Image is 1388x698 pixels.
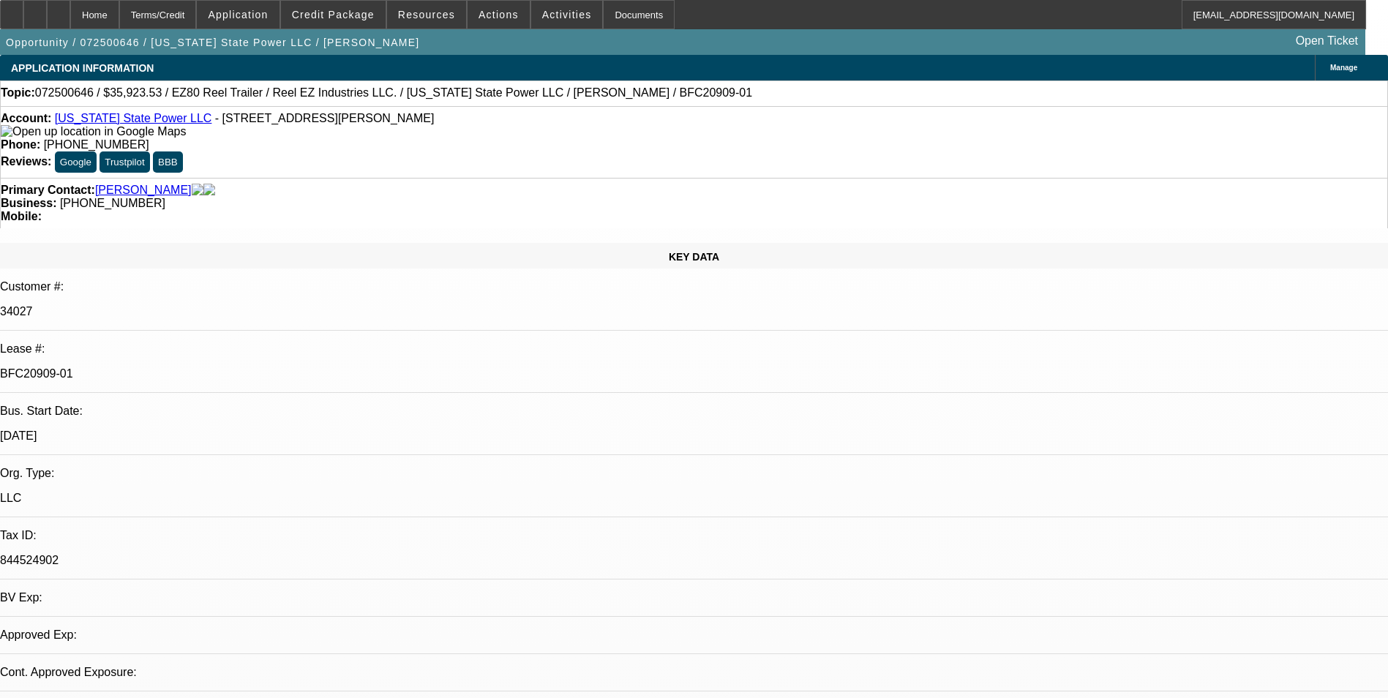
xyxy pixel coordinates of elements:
span: Activities [542,9,592,20]
span: [PHONE_NUMBER] [60,197,165,209]
button: Credit Package [281,1,386,29]
span: - [STREET_ADDRESS][PERSON_NAME] [215,112,435,124]
span: KEY DATA [669,251,719,263]
button: Application [197,1,279,29]
strong: Phone: [1,138,40,151]
button: Resources [387,1,466,29]
button: Actions [468,1,530,29]
img: Open up location in Google Maps [1,125,186,138]
span: Resources [398,9,455,20]
span: Application [208,9,268,20]
strong: Topic: [1,86,35,100]
span: 072500646 / $35,923.53 / EZ80 Reel Trailer / Reel EZ Industries LLC. / [US_STATE] State Power LLC... [35,86,752,100]
button: Google [55,151,97,173]
span: Opportunity / 072500646 / [US_STATE] State Power LLC / [PERSON_NAME] [6,37,419,48]
strong: Primary Contact: [1,184,95,197]
strong: Business: [1,197,56,209]
span: [PHONE_NUMBER] [44,138,149,151]
strong: Account: [1,112,51,124]
button: Activities [531,1,603,29]
button: BBB [153,151,183,173]
span: Manage [1330,64,1357,72]
span: Actions [479,9,519,20]
strong: Mobile: [1,210,42,222]
a: Open Ticket [1290,29,1364,53]
a: View Google Maps [1,125,186,138]
img: facebook-icon.png [192,184,203,197]
img: linkedin-icon.png [203,184,215,197]
span: APPLICATION INFORMATION [11,62,154,74]
a: [PERSON_NAME] [95,184,192,197]
span: Credit Package [292,9,375,20]
strong: Reviews: [1,155,51,168]
button: Trustpilot [100,151,149,173]
a: [US_STATE] State Power LLC [55,112,212,124]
